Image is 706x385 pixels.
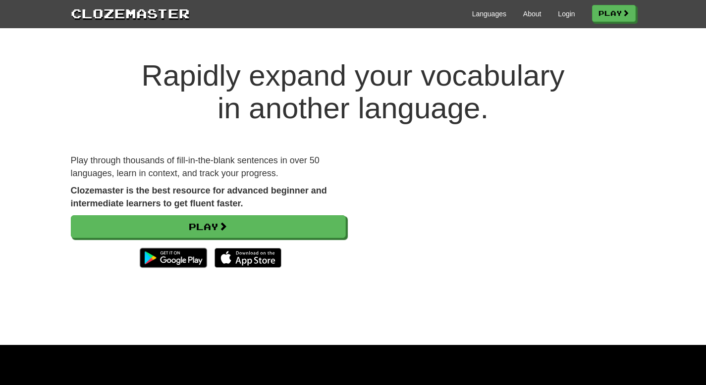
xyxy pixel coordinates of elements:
[71,4,190,22] a: Clozemaster
[71,154,346,180] p: Play through thousands of fill-in-the-blank sentences in over 50 languages, learn in context, and...
[71,186,327,208] strong: Clozemaster is the best resource for advanced beginner and intermediate learners to get fluent fa...
[135,243,212,273] img: Get it on Google Play
[71,215,346,238] a: Play
[523,9,542,19] a: About
[592,5,636,22] a: Play
[472,9,506,19] a: Languages
[215,248,281,268] img: Download_on_the_App_Store_Badge_US-UK_135x40-25178aeef6eb6b83b96f5f2d004eda3bffbb37122de64afbaef7...
[558,9,575,19] a: Login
